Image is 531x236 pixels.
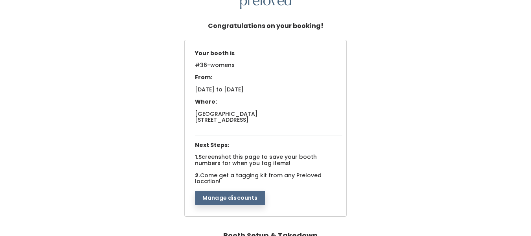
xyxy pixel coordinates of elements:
[195,85,244,93] span: [DATE] to [DATE]
[195,49,235,57] span: Your booth is
[195,61,235,74] span: #36-womens
[195,73,212,81] span: From:
[195,153,317,167] span: Screenshot this page to save your booth numbers for when you tag items!
[195,110,258,124] span: [GEOGRAPHIC_DATA] [STREET_ADDRESS]
[195,141,229,149] span: Next Steps:
[208,19,323,33] h5: Congratulations on your booking!
[195,193,265,201] a: Manage discounts
[195,171,322,185] span: Come get a tagging kit from any Preloved location!
[195,98,217,106] span: Where:
[195,191,265,206] button: Manage discounts
[191,46,346,206] div: 1. 2.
